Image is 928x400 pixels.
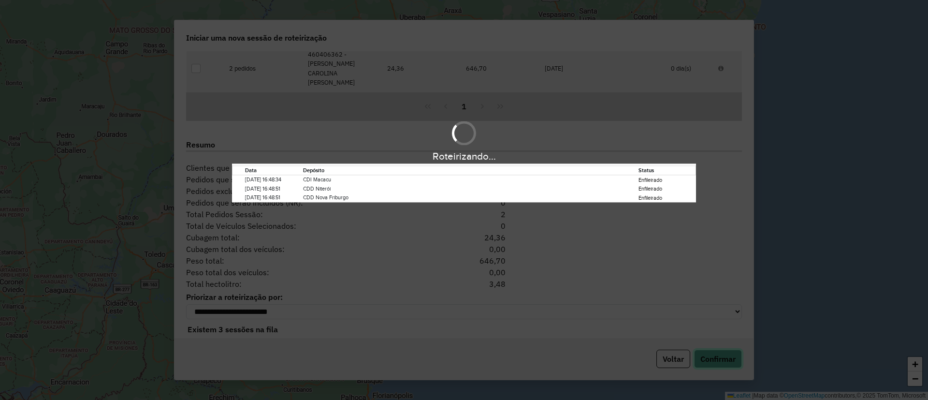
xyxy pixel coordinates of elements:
td: [DATE] 16:48:34 [245,175,303,184]
th: Status [638,166,696,176]
td: [DATE] 16:48:51 [245,184,303,193]
label: Enfileirado [638,194,662,202]
label: Enfileirado [638,185,662,193]
th: Depósito [303,166,638,176]
td: CDI Macacu [303,175,638,184]
th: Data [245,166,303,176]
td: CDD Niterói [303,184,638,193]
td: CDD Nova Friburgo [303,193,638,203]
td: [DATE] 16:48:51 [245,193,303,203]
label: Enfileirado [638,176,662,184]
